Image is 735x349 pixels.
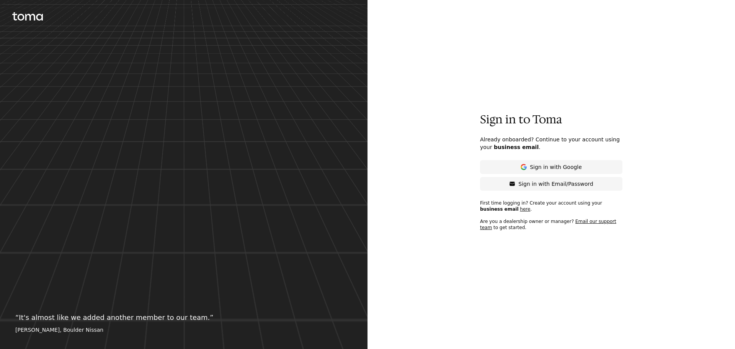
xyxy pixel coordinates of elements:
[518,180,593,188] p: Sign in with Email/Password
[15,312,352,323] p: “ It's almost like we added another member to our team. ”
[480,113,622,126] p: Sign in to Toma
[480,177,622,191] button: Sign in with Email/Password
[15,326,352,334] footer: [PERSON_NAME], Boulder Nissan
[480,200,622,237] p: First time logging in? Create your account using your . Are you a dealership owner or manager? to...
[480,136,622,151] p: Already onboarded? Continue to your account using your .
[530,163,582,171] p: Sign in with Google
[480,160,622,174] button: Sign in with Google
[520,206,530,212] a: here
[480,219,616,230] a: Email our support team
[480,206,519,212] span: business email
[494,144,539,150] span: business email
